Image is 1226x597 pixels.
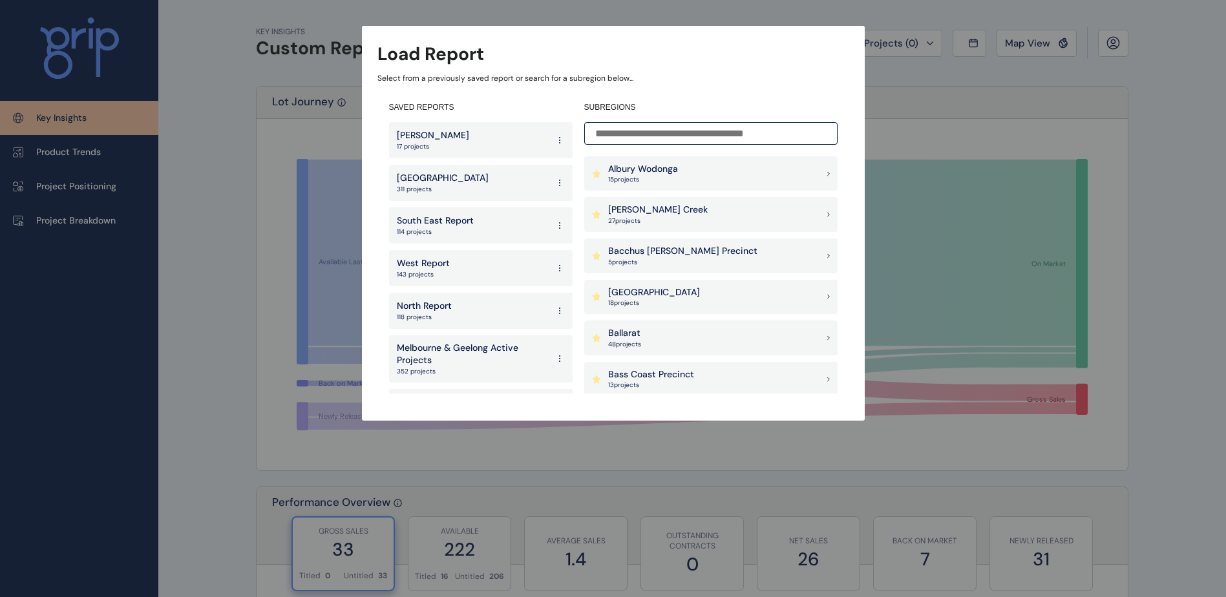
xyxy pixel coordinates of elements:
[608,286,700,299] p: [GEOGRAPHIC_DATA]
[377,41,484,67] h3: Load Report
[389,102,573,113] h4: SAVED REPORTS
[397,185,489,194] p: 311 projects
[397,227,474,236] p: 114 projects
[608,258,757,267] p: 5 project s
[397,342,548,367] p: Melbourne & Geelong Active Projects
[608,381,694,390] p: 13 project s
[608,204,708,216] p: [PERSON_NAME] Creek
[608,368,694,381] p: Bass Coast Precinct
[397,142,469,151] p: 17 projects
[397,313,452,322] p: 118 projects
[608,298,700,308] p: 18 project s
[397,257,450,270] p: West Report
[608,327,641,340] p: Ballarat
[608,340,641,349] p: 48 project s
[608,245,757,258] p: Bacchus [PERSON_NAME] Precinct
[397,129,469,142] p: [PERSON_NAME]
[377,73,849,84] p: Select from a previously saved report or search for a subregion below...
[608,163,678,176] p: Albury Wodonga
[397,172,489,185] p: [GEOGRAPHIC_DATA]
[608,216,708,225] p: 27 project s
[397,270,450,279] p: 143 projects
[397,300,452,313] p: North Report
[397,215,474,227] p: South East Report
[397,367,548,376] p: 352 projects
[584,102,838,113] h4: SUBREGIONS
[608,175,678,184] p: 15 project s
